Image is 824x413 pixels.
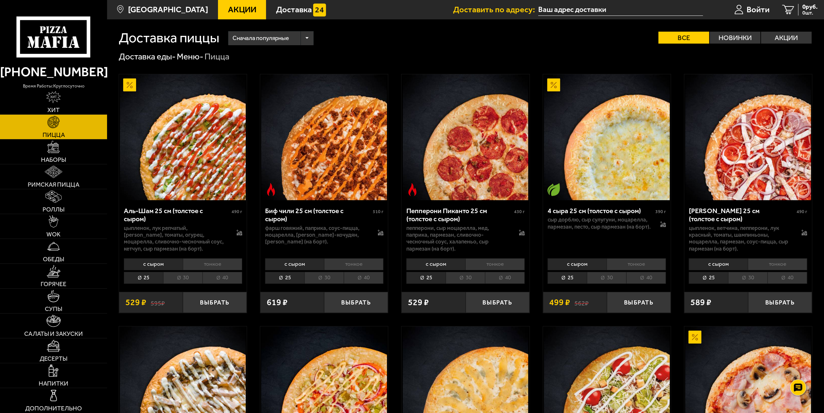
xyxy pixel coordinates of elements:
img: Острое блюдо [265,183,278,196]
span: 490 г [797,209,807,214]
span: Десерты [40,356,67,362]
span: 430 г [514,209,525,214]
li: 25 [406,272,446,284]
button: Выбрать [607,292,671,313]
a: Меню- [177,51,204,62]
span: Сначала популярные [233,30,289,46]
label: Новинки [710,32,760,44]
img: Вегетарианское блюдо [547,183,560,196]
span: Обеды [43,256,64,262]
li: с сыром [406,258,465,270]
li: тонкое [748,258,807,270]
li: 40 [203,272,242,284]
div: Аль-Шам 25 см (толстое с сыром) [124,207,230,223]
div: Биф чили 25 см (толстое с сыром) [265,207,371,223]
span: [GEOGRAPHIC_DATA] [128,5,208,14]
p: цыпленок, лук репчатый, [PERSON_NAME], томаты, огурец, моцарелла, сливочно-чесночный соус, кетчуп... [124,225,228,252]
img: Острое блюдо [406,183,419,196]
button: Выбрать [324,292,388,313]
li: 30 [728,272,768,284]
li: 25 [124,272,163,284]
a: Петровская 25 см (толстое с сыром) [684,74,812,200]
li: с сыром [124,258,183,270]
img: Петровская 25 см (толстое с сыром) [685,74,811,200]
div: 4 сыра 25 см (толстое с сыром) [548,207,654,215]
span: 619 ₽ [267,298,288,307]
li: тонкое [465,258,525,270]
img: Аль-Шам 25 см (толстое с сыром) [120,74,246,200]
li: 30 [163,272,203,284]
h1: Доставка пиццы [119,31,219,45]
p: цыпленок, ветчина, пепперони, лук красный, томаты, шампиньоны, моцарелла, пармезан, соус-пицца, с... [689,225,793,252]
span: Войти [747,5,769,14]
li: 25 [548,272,587,284]
span: Хит [47,107,60,113]
li: тонкое [607,258,666,270]
li: 25 [265,272,304,284]
span: Дополнительно [25,405,82,411]
span: 529 ₽ [125,298,146,307]
span: WOK [46,231,61,237]
span: Напитки [39,380,68,387]
span: 529 ₽ [408,298,429,307]
li: 30 [304,272,344,284]
img: Акционный [123,78,136,91]
span: Салаты и закуски [24,331,83,337]
a: Острое блюдоБиф чили 25 см (толстое с сыром) [260,74,388,200]
span: Супы [45,306,62,312]
span: Горячее [41,281,66,287]
a: Доставка еды- [119,51,176,62]
s: 595 ₽ [151,298,165,307]
span: 0 руб. [802,4,818,10]
li: 30 [587,272,626,284]
a: АкционныйВегетарианское блюдо4 сыра 25 см (толстое с сыром) [543,74,671,200]
img: Биф чили 25 см (толстое с сыром) [261,74,387,200]
input: Ваш адрес доставки [538,4,703,16]
button: Выбрать [748,292,812,313]
span: Доставить по адресу: [453,5,538,14]
img: 4 сыра 25 см (толстое с сыром) [544,74,670,200]
span: 490 г [232,209,242,214]
span: 499 ₽ [549,298,570,307]
span: 510 г [373,209,383,214]
span: Римская пицца [28,181,79,188]
label: Все [659,32,709,44]
li: тонкое [324,258,383,270]
li: с сыром [548,258,607,270]
img: Акционный [689,331,701,344]
img: 15daf4d41897b9f0e9f617042186c801.svg [313,4,326,16]
span: 0 шт. [802,10,818,15]
div: Пепперони Пиканто 25 см (толстое с сыром) [406,207,512,223]
li: 25 [689,272,728,284]
li: с сыром [689,258,748,270]
li: 40 [626,272,666,284]
li: с сыром [265,258,324,270]
li: 30 [446,272,485,284]
div: [PERSON_NAME] 25 см (толстое с сыром) [689,207,795,223]
button: Выбрать [466,292,530,313]
img: Пепперони Пиканто 25 см (толстое с сыром) [403,74,529,200]
span: Наборы [41,157,66,163]
span: Акции [228,5,256,14]
s: 562 ₽ [574,298,589,307]
label: Акции [761,32,812,44]
div: Пицца [204,51,229,62]
li: 40 [485,272,525,284]
p: сыр дорблю, сыр сулугуни, моцарелла, пармезан, песто, сыр пармезан (на борт). [548,216,651,230]
li: 40 [768,272,807,284]
span: 589 ₽ [690,298,711,307]
p: фарш говяжий, паприка, соус-пицца, моцарелла, [PERSON_NAME]-кочудян, [PERSON_NAME] (на борт). [265,225,369,245]
span: Роллы [43,206,65,212]
a: АкционныйАль-Шам 25 см (толстое с сыром) [119,74,247,200]
p: пепперони, сыр Моцарелла, мед, паприка, пармезан, сливочно-чесночный соус, халапеньо, сыр пармеза... [406,225,510,252]
button: Выбрать [183,292,247,313]
li: 40 [344,272,383,284]
span: 390 г [655,209,666,214]
span: Пицца [43,132,65,138]
span: Доставка [276,5,312,14]
li: тонкое [183,258,242,270]
a: Острое блюдоПепперони Пиканто 25 см (толстое с сыром) [402,74,529,200]
img: Акционный [547,78,560,91]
